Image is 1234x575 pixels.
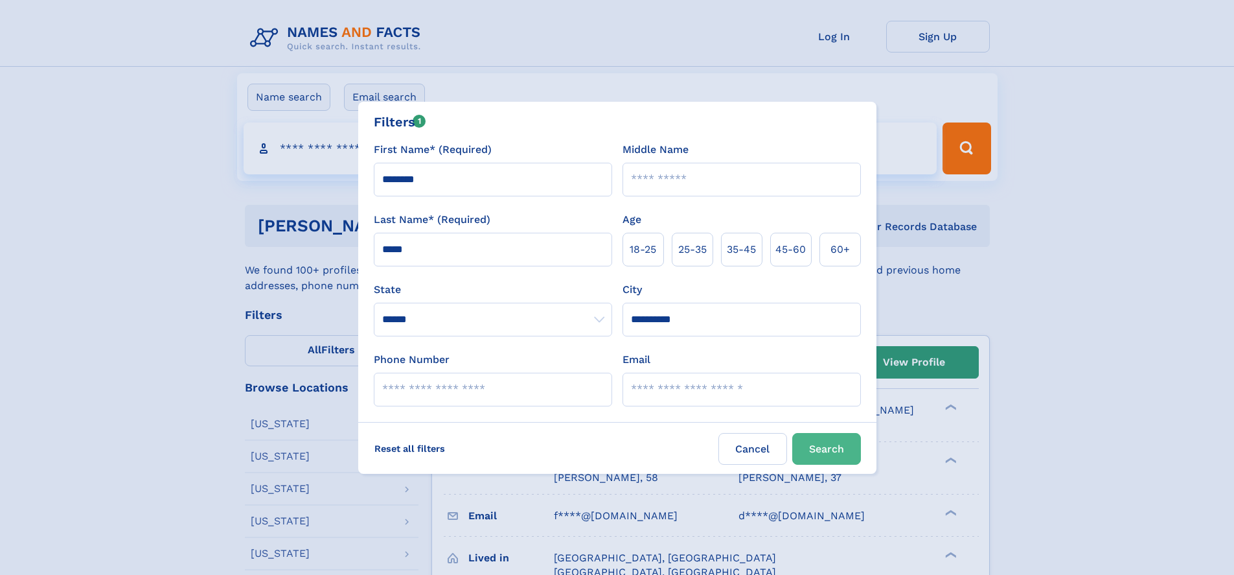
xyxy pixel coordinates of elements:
[792,433,861,465] button: Search
[374,142,492,158] label: First Name* (Required)
[623,352,650,368] label: Email
[366,433,453,464] label: Reset all filters
[374,212,490,228] label: Last Name* (Required)
[374,112,426,132] div: Filters
[830,242,850,257] span: 60+
[775,242,806,257] span: 45‑60
[678,242,707,257] span: 25‑35
[623,282,642,298] label: City
[727,242,756,257] span: 35‑45
[623,212,641,228] label: Age
[623,142,689,158] label: Middle Name
[374,282,612,298] label: State
[630,242,656,257] span: 18‑25
[718,433,787,465] label: Cancel
[374,352,450,368] label: Phone Number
